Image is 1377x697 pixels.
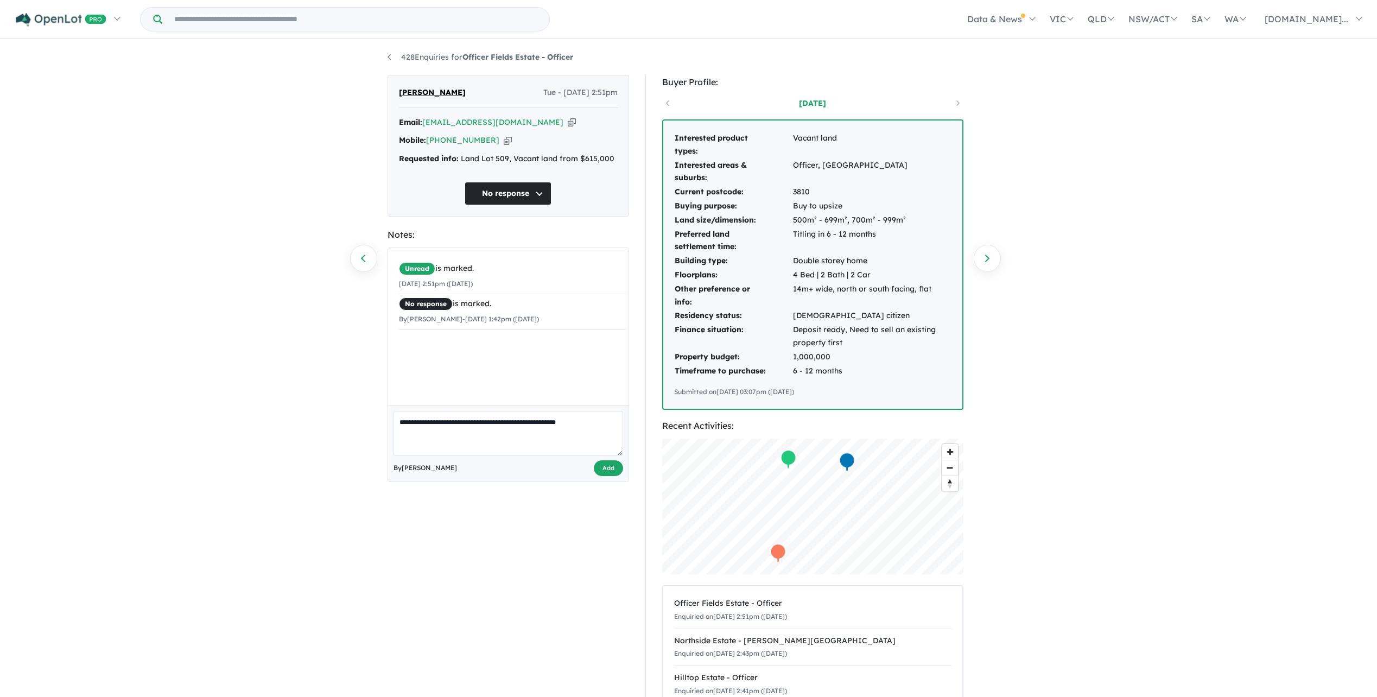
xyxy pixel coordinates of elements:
div: is marked. [399,297,626,311]
input: Try estate name, suburb, builder or developer [164,8,547,31]
button: No response [465,182,551,205]
small: By [PERSON_NAME] - [DATE] 1:42pm ([DATE]) [399,315,539,323]
div: Land Lot 509, Vacant land from $615,000 [399,153,618,166]
td: Other preference or info: [674,282,792,309]
span: [DOMAIN_NAME]... [1265,14,1348,24]
td: Floorplans: [674,268,792,282]
span: Reset bearing to north [942,476,958,491]
div: Recent Activities: [662,419,963,433]
button: Copy [504,135,512,146]
strong: Officer Fields Estate - Officer [462,52,573,62]
small: Enquiried on [DATE] 2:41pm ([DATE]) [674,687,787,695]
a: Officer Fields Estate - OfficerEnquiried on[DATE] 2:51pm ([DATE]) [674,592,951,629]
div: Map marker [839,452,855,472]
span: [PERSON_NAME] [399,86,466,99]
button: Add [594,460,623,476]
td: Property budget: [674,350,792,364]
a: [PHONE_NUMBER] [426,135,499,145]
td: Finance situation: [674,323,792,350]
td: Buying purpose: [674,199,792,213]
strong: Requested info: [399,154,459,163]
span: Unread [399,262,435,275]
span: By [PERSON_NAME] [394,462,457,473]
td: 4 Bed | 2 Bath | 2 Car [792,268,951,282]
td: 6 - 12 months [792,364,951,378]
td: Interested areas & suburbs: [674,159,792,186]
button: Copy [568,117,576,128]
img: Openlot PRO Logo White [16,13,106,27]
td: Residency status: [674,309,792,323]
div: Map marker [770,543,786,563]
strong: Mobile: [399,135,426,145]
a: [EMAIL_ADDRESS][DOMAIN_NAME] [422,117,563,127]
span: Tue - [DATE] 2:51pm [543,86,618,99]
td: Building type: [674,254,792,268]
div: Officer Fields Estate - Officer [674,597,951,610]
button: Zoom out [942,460,958,476]
a: Northside Estate - [PERSON_NAME][GEOGRAPHIC_DATA]Enquiried on[DATE] 2:43pm ([DATE]) [674,629,951,667]
div: Northside Estate - [PERSON_NAME][GEOGRAPHIC_DATA] [674,635,951,648]
a: [DATE] [766,98,859,109]
td: 3810 [792,185,951,199]
td: 500m² - 699m², 700m² - 999m² [792,213,951,227]
div: Buyer Profile: [662,75,963,90]
td: Officer, [GEOGRAPHIC_DATA] [792,159,951,186]
td: Double storey home [792,254,951,268]
td: [DEMOGRAPHIC_DATA] citizen [792,309,951,323]
div: Hilltop Estate - Officer [674,671,951,685]
td: Timeframe to purchase: [674,364,792,378]
td: Preferred land settlement time: [674,227,792,255]
td: Buy to upsize [792,199,951,213]
small: Enquiried on [DATE] 2:43pm ([DATE]) [674,649,787,657]
td: Vacant land [792,131,951,159]
strong: Email: [399,117,422,127]
canvas: Map [662,439,963,574]
span: No response [399,297,453,311]
button: Zoom in [942,444,958,460]
button: Reset bearing to north [942,476,958,491]
div: Notes: [388,227,629,242]
td: Current postcode: [674,185,792,199]
td: 14m+ wide, north or south facing, flat [792,282,951,309]
div: Submitted on [DATE] 03:07pm ([DATE]) [674,386,951,397]
td: Titling in 6 - 12 months [792,227,951,255]
td: Deposit ready, Need to sell an existing property first [792,323,951,350]
div: Map marker [780,449,796,470]
td: Interested product types: [674,131,792,159]
div: is marked. [399,262,626,275]
nav: breadcrumb [388,51,990,64]
td: Land size/dimension: [674,213,792,227]
small: Enquiried on [DATE] 2:51pm ([DATE]) [674,612,787,620]
a: 428Enquiries forOfficer Fields Estate - Officer [388,52,573,62]
td: 1,000,000 [792,350,951,364]
small: [DATE] 2:51pm ([DATE]) [399,280,473,288]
